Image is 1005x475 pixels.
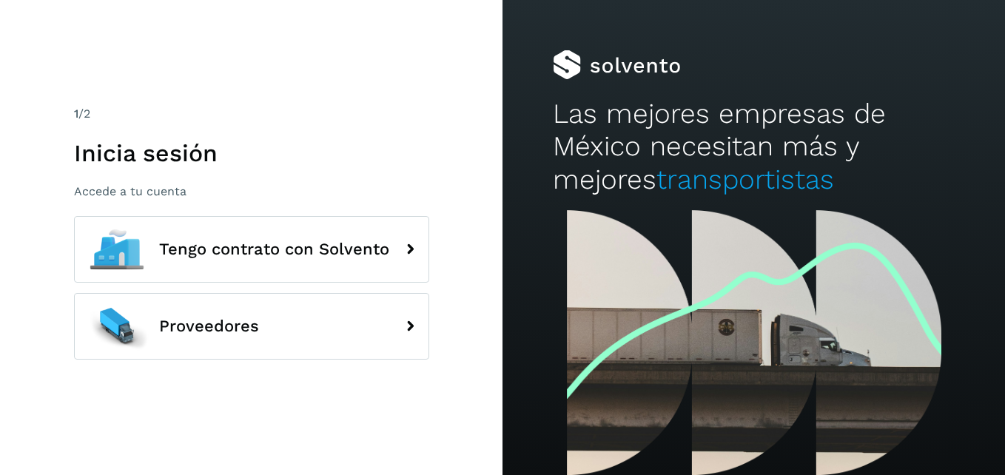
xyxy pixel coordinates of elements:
[74,139,429,167] h1: Inicia sesión
[74,184,429,198] p: Accede a tu cuenta
[74,107,78,121] span: 1
[656,164,834,195] span: transportistas
[553,98,955,196] h2: Las mejores empresas de México necesitan más y mejores
[74,216,429,283] button: Tengo contrato con Solvento
[74,293,429,360] button: Proveedores
[74,105,429,123] div: /2
[159,240,389,258] span: Tengo contrato con Solvento
[159,317,259,335] span: Proveedores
